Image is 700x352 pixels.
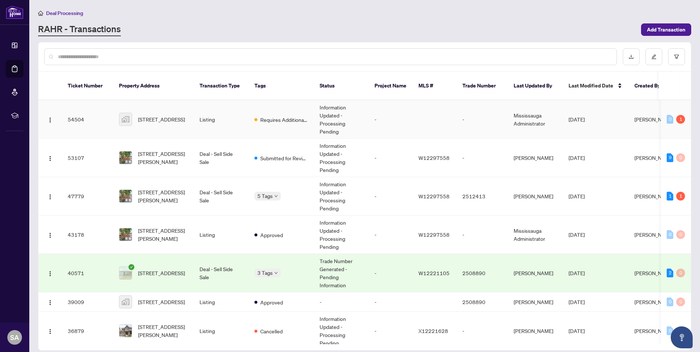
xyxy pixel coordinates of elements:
[569,82,613,90] span: Last Modified Date
[569,299,585,305] span: [DATE]
[44,296,56,308] button: Logo
[138,226,188,243] span: [STREET_ADDRESS][PERSON_NAME]
[634,327,674,334] span: [PERSON_NAME]
[671,326,693,348] button: Open asap
[129,264,134,270] span: check-circle
[667,115,673,124] div: 0
[194,292,249,312] td: Listing
[194,312,249,350] td: Listing
[508,312,563,350] td: [PERSON_NAME]
[314,177,369,216] td: Information Updated - Processing Pending
[194,216,249,254] td: Listing
[369,312,413,350] td: -
[634,299,674,305] span: [PERSON_NAME]
[46,10,83,16] span: Deal Processing
[274,271,278,275] span: down
[47,300,53,306] img: Logo
[194,177,249,216] td: Deal - Sell Side Sale
[457,72,508,100] th: Trade Number
[119,296,132,308] img: thumbnail-img
[645,48,662,65] button: edit
[418,231,450,238] span: W12297558
[62,72,113,100] th: Ticket Number
[569,327,585,334] span: [DATE]
[44,325,56,337] button: Logo
[634,270,674,276] span: [PERSON_NAME]
[113,72,194,100] th: Property Address
[138,323,188,339] span: [STREET_ADDRESS][PERSON_NAME]
[44,152,56,164] button: Logo
[38,11,43,16] span: home
[418,154,450,161] span: W12297558
[47,156,53,161] img: Logo
[676,115,685,124] div: 1
[44,267,56,279] button: Logo
[667,192,673,201] div: 1
[508,100,563,139] td: Mississauga Administrator
[457,100,508,139] td: -
[508,216,563,254] td: Mississauga Administrator
[457,139,508,177] td: -
[508,292,563,312] td: [PERSON_NAME]
[634,193,674,199] span: [PERSON_NAME]
[47,329,53,334] img: Logo
[138,298,185,306] span: [STREET_ADDRESS]
[667,269,673,277] div: 2
[194,254,249,292] td: Deal - Sell Side Sale
[119,113,132,126] img: thumbnail-img
[62,216,113,254] td: 43178
[6,5,23,19] img: logo
[563,72,629,100] th: Last Modified Date
[138,115,185,123] span: [STREET_ADDRESS]
[647,24,685,35] span: Add Transaction
[62,139,113,177] td: 53107
[676,297,685,306] div: 0
[668,48,685,65] button: filter
[667,153,673,162] div: 9
[676,269,685,277] div: 0
[457,254,508,292] td: 2508890
[119,190,132,202] img: thumbnail-img
[47,271,53,277] img: Logo
[508,177,563,216] td: [PERSON_NAME]
[457,216,508,254] td: -
[569,154,585,161] span: [DATE]
[418,327,448,334] span: X12221628
[44,190,56,202] button: Logo
[651,54,656,59] span: edit
[418,193,450,199] span: W12297558
[676,192,685,201] div: 1
[62,254,113,292] td: 40571
[38,23,121,36] a: RAHR - Transactions
[418,270,450,276] span: W12221105
[260,298,283,306] span: Approved
[623,48,640,65] button: download
[314,254,369,292] td: Trade Number Generated - Pending Information
[569,193,585,199] span: [DATE]
[413,72,457,100] th: MLS #
[629,54,634,59] span: download
[314,292,369,312] td: -
[194,100,249,139] td: Listing
[641,23,691,36] button: Add Transaction
[634,231,674,238] span: [PERSON_NAME]
[62,100,113,139] td: 54504
[634,154,674,161] span: [PERSON_NAME]
[314,312,369,350] td: Information Updated - Processing Pending
[634,116,674,123] span: [PERSON_NAME]
[314,72,369,100] th: Status
[119,267,132,279] img: thumbnail-img
[249,72,314,100] th: Tags
[676,153,685,162] div: 0
[44,113,56,125] button: Logo
[508,139,563,177] td: [PERSON_NAME]
[667,326,673,335] div: 0
[369,292,413,312] td: -
[62,292,113,312] td: 39009
[257,192,273,200] span: 5 Tags
[260,327,283,335] span: Cancelled
[138,188,188,204] span: [STREET_ADDRESS][PERSON_NAME]
[47,194,53,200] img: Logo
[138,150,188,166] span: [STREET_ADDRESS][PERSON_NAME]
[260,116,308,124] span: Requires Additional Docs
